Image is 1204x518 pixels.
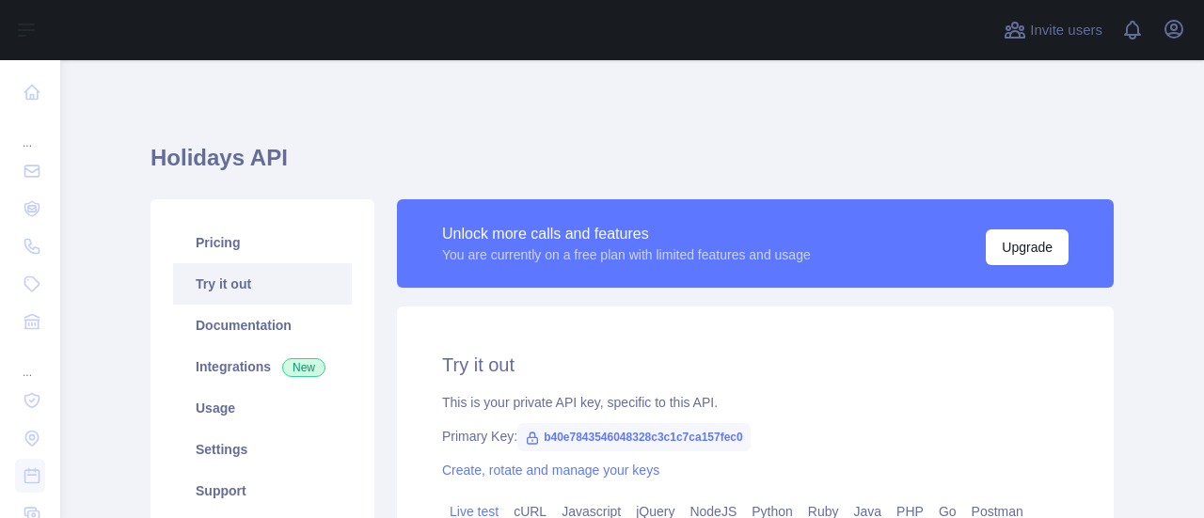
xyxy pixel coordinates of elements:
[442,223,811,245] div: Unlock more calls and features
[986,229,1069,265] button: Upgrade
[173,222,352,263] a: Pricing
[1000,15,1106,45] button: Invite users
[173,387,352,429] a: Usage
[442,463,659,478] a: Create, rotate and manage your keys
[173,263,352,305] a: Try it out
[442,393,1069,412] div: This is your private API key, specific to this API.
[442,427,1069,446] div: Primary Key:
[442,352,1069,378] h2: Try it out
[173,346,352,387] a: Integrations New
[1030,20,1102,41] span: Invite users
[173,470,352,511] a: Support
[442,245,811,264] div: You are currently on a free plan with limited features and usage
[15,113,45,150] div: ...
[150,143,1114,188] h1: Holidays API
[173,429,352,470] a: Settings
[15,342,45,380] div: ...
[173,305,352,346] a: Documentation
[282,358,325,377] span: New
[517,423,751,451] span: b40e7843546048328c3c1c7ca157fec0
